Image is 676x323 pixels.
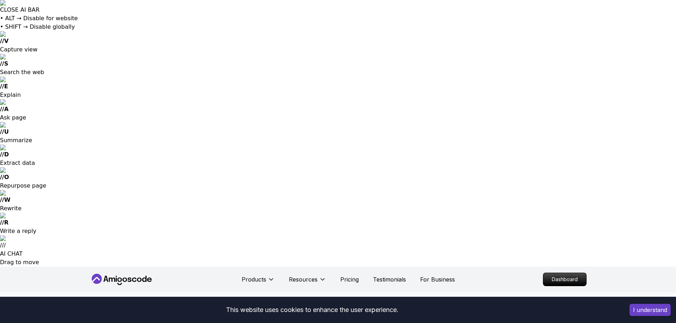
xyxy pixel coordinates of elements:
[373,275,406,284] a: Testimonials
[242,275,275,289] button: Products
[242,275,266,284] p: Products
[340,275,359,284] a: Pricing
[630,304,671,316] button: Accept cookies
[420,275,455,284] a: For Business
[5,302,619,318] div: This website uses cookies to enhance the user experience.
[543,273,587,286] a: Dashboard
[543,273,586,286] p: Dashboard
[289,275,318,284] p: Resources
[289,275,326,289] button: Resources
